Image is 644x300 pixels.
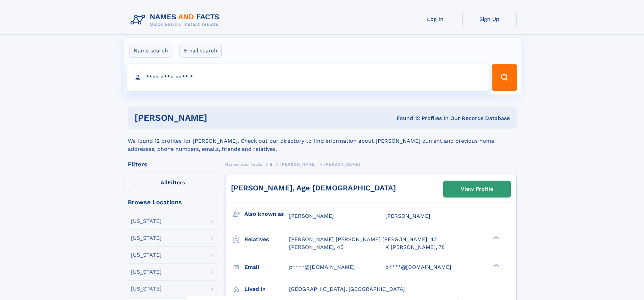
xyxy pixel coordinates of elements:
[289,213,334,219] span: [PERSON_NAME]
[244,208,289,220] h3: Also known as
[280,160,316,168] a: [PERSON_NAME]
[135,114,302,122] h1: [PERSON_NAME]
[270,160,273,168] a: B
[128,175,218,191] label: Filters
[225,160,262,168] a: Names and Facts
[131,235,162,241] div: [US_STATE]
[131,269,162,275] div: [US_STATE]
[180,44,222,58] label: Email search
[408,11,462,27] a: Log In
[161,179,168,186] span: All
[302,115,510,122] div: Found 12 Profiles In Our Records Database
[127,64,489,91] input: search input
[461,181,493,197] div: View Profile
[129,44,172,58] label: Name search
[324,162,360,167] span: [PERSON_NAME]
[244,234,289,245] h3: Relatives
[270,162,273,167] span: B
[280,162,316,167] span: [PERSON_NAME]
[131,218,162,224] div: [US_STATE]
[131,286,162,292] div: [US_STATE]
[128,161,218,167] div: Filters
[131,252,162,258] div: [US_STATE]
[244,261,289,273] h3: Email
[385,244,445,251] a: K [PERSON_NAME], 78
[492,64,517,91] button: Search Button
[462,11,517,27] a: Sign Up
[128,11,225,29] img: Logo Names and Facts
[492,263,500,268] div: ❯
[492,236,500,240] div: ❯
[231,184,396,192] a: [PERSON_NAME], Age [DEMOGRAPHIC_DATA]
[385,213,430,219] span: [PERSON_NAME]
[289,286,405,292] span: [GEOGRAPHIC_DATA], [GEOGRAPHIC_DATA]
[128,199,218,205] div: Browse Locations
[128,129,517,153] div: We found 12 profiles for [PERSON_NAME]. Check out our directory to find information about [PERSON...
[244,283,289,295] h3: Lived in
[289,236,437,243] a: [PERSON_NAME] [PERSON_NAME] [PERSON_NAME], 42
[444,181,510,197] a: View Profile
[289,244,343,251] a: [PERSON_NAME], 45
